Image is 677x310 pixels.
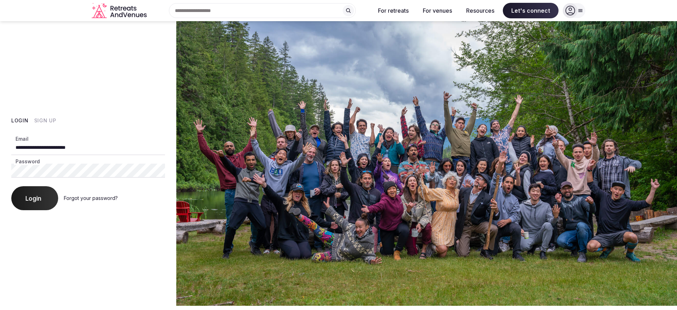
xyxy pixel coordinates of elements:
[176,21,677,306] img: My Account Background
[92,3,148,19] svg: Retreats and Venues company logo
[461,3,500,18] button: Resources
[34,117,56,124] button: Sign Up
[372,3,414,18] button: For retreats
[417,3,458,18] button: For venues
[503,3,559,18] span: Let's connect
[64,195,118,201] a: Forgot your password?
[92,3,148,19] a: Visit the homepage
[11,117,29,124] button: Login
